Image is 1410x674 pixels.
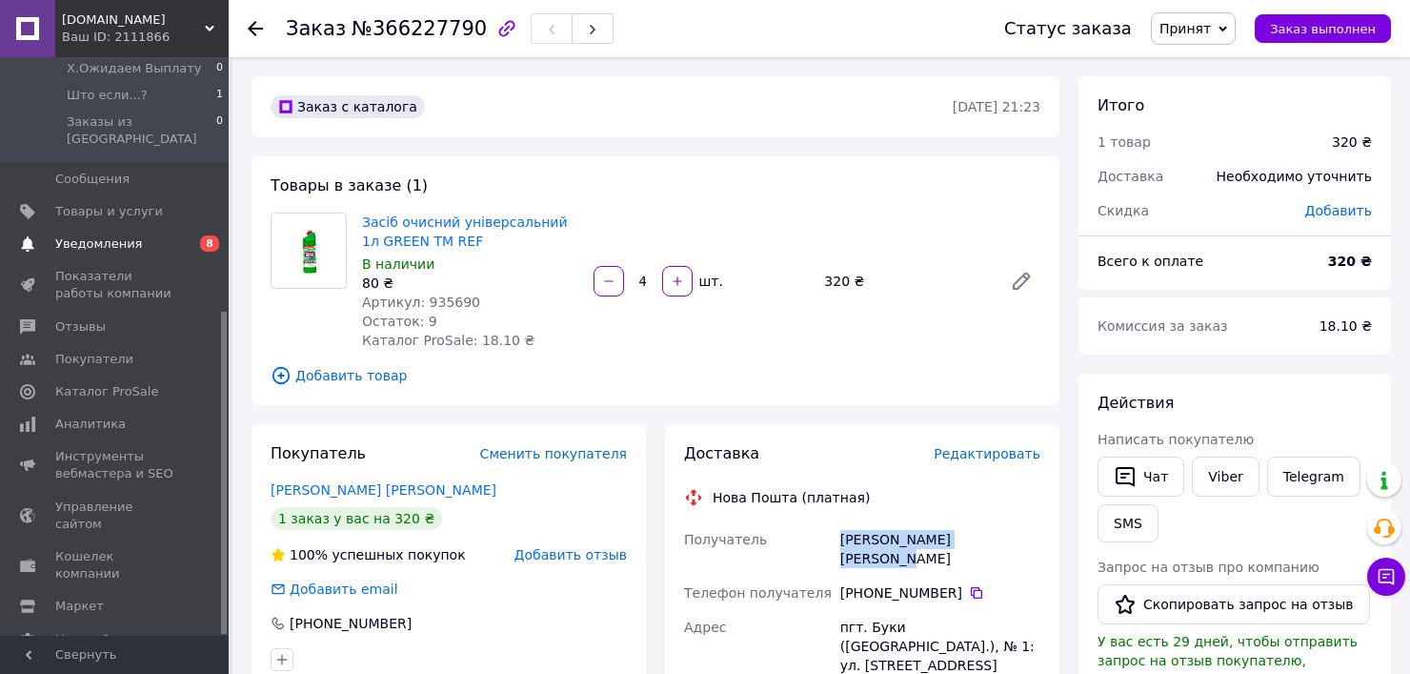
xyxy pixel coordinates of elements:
[271,444,366,462] span: Покупатель
[55,448,176,482] span: Инструменты вебмастера и SEO
[55,631,125,648] span: Настройки
[67,87,148,104] span: Што если...?
[1098,457,1184,497] button: Чат
[55,499,176,533] span: Управление сайтом
[1098,169,1163,184] span: Доставка
[1159,21,1211,36] span: Принят
[55,171,130,188] span: Сообщения
[953,99,1040,114] time: [DATE] 21:23
[55,203,163,220] span: Товары и услуги
[55,268,176,302] span: Показатели работы компании
[272,223,346,279] img: Засiб очисний універсальний 1л GREEN ТМ REF
[1098,432,1254,447] span: Написать покупателю
[271,365,1040,386] span: Добавить товар
[1002,262,1040,300] a: Редактировать
[362,214,568,249] a: Засiб очисний універсальний 1л GREEN ТМ REF
[1319,318,1372,334] span: 18.10 ₴
[1332,133,1372,152] div: 320 ₴
[1098,318,1228,334] span: Комиссия за заказ
[362,256,434,272] span: В наличии
[62,29,229,46] div: Ваш ID: 2111866
[684,620,726,635] span: Адрес
[934,446,1040,461] span: Редактировать
[216,113,223,148] span: 0
[1098,134,1151,150] span: 1 товар
[55,548,176,582] span: Кошелек компании
[1098,560,1319,575] span: Запрос на отзыв про компанию
[684,585,832,601] span: Телефон получателя
[1255,14,1391,43] button: Заказ выполнен
[1098,394,1174,412] span: Действия
[1192,457,1259,497] a: Viber
[55,383,158,400] span: Каталог ProSale
[271,545,466,564] div: успешных покупок
[55,598,104,615] span: Маркет
[514,547,627,562] span: Добавить отзыв
[271,507,442,530] div: 1 заказ у вас на 320 ₴
[684,444,759,462] span: Доставка
[271,482,496,498] a: [PERSON_NAME] [PERSON_NAME]
[836,522,1044,576] div: [PERSON_NAME] [PERSON_NAME]
[1205,155,1383,197] div: Необходимо уточнить
[1098,203,1149,218] span: Скидка
[1328,254,1372,269] b: 320 ₴
[269,580,400,599] div: Добавить email
[362,333,534,348] span: Каталог ProSale: 18.10 ₴
[1004,19,1132,38] div: Статус заказа
[290,547,328,562] span: 100%
[200,235,219,252] span: 8
[55,235,142,253] span: Уведомления
[362,295,480,310] span: Артикул: 935690
[288,580,400,599] div: Добавить email
[1098,584,1370,624] button: Скопировать запрос на отзыв
[816,268,995,295] div: 320 ₴
[708,488,875,507] div: Нова Пошта (платная)
[271,95,425,118] div: Заказ с каталога
[1267,457,1360,497] a: Telegram
[840,583,1040,603] div: [PHONE_NUMBER]
[362,274,578,293] div: 80 ₴
[55,351,133,368] span: Покупатели
[288,614,413,633] div: [PHONE_NUMBER]
[1098,254,1203,269] span: Всего к оплате
[1098,96,1144,114] span: Итого
[1305,203,1372,218] span: Добавить
[216,60,223,77] span: 0
[286,17,346,40] span: Заказ
[67,113,216,148] span: Заказы из [GEOGRAPHIC_DATA]
[1367,558,1405,596] button: Чат с покупателем
[216,87,223,104] span: 1
[695,272,725,291] div: шт.
[1098,504,1158,542] button: SMS
[62,11,205,29] span: Patelnya.net
[248,19,263,38] div: Вернуться назад
[480,446,627,461] span: Сменить покупателя
[55,416,126,433] span: Аналитика
[684,532,767,547] span: Получатель
[55,318,106,336] span: Отзывы
[67,60,202,77] span: Х.Ожидаем Выплату
[352,17,487,40] span: №366227790
[1270,22,1376,36] span: Заказ выполнен
[362,314,437,329] span: Остаток: 9
[271,176,428,194] span: Товары в заказе (1)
